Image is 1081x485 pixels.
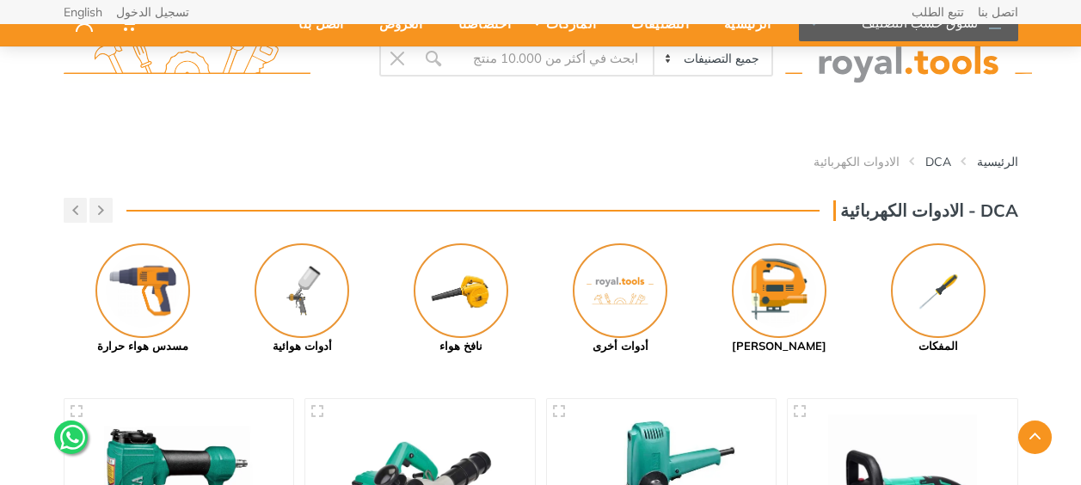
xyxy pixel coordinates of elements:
[541,243,700,355] a: أدوات أخرى
[700,243,859,355] a: [PERSON_NAME]
[64,153,1018,170] nav: breadcrumb
[255,243,349,338] img: Royal - أدوات هوائية
[891,243,986,338] img: Royal - المفكات
[573,243,667,338] img: No Image
[925,153,951,170] a: DCA
[653,42,771,75] select: Category
[223,243,382,355] a: أدوات هوائية
[64,6,102,18] a: English
[859,243,1018,355] a: المفكات
[95,243,190,338] img: Royal - مسدس هواء حرارة
[541,338,700,355] div: أدوات أخرى
[732,243,826,338] img: Royal - منشار جيكسو
[978,6,1018,18] a: اتصل بنا
[912,6,964,18] a: تتبع الطلب
[833,200,1018,221] h3: DCA - الادوات الكهربائية
[64,35,310,83] img: royal.tools Logo
[64,338,223,355] div: مسدس هواء حرارة
[116,6,189,18] a: تسجيل الدخول
[700,338,859,355] div: [PERSON_NAME]
[382,338,541,355] div: نافخ هواء
[223,338,382,355] div: أدوات هوائية
[977,153,1018,170] a: الرئيسية
[382,243,541,355] a: نافخ هواء
[814,153,900,170] a: الادوات الكهربائية
[785,35,1032,83] img: royal.tools Logo
[64,243,223,355] a: مسدس هواء حرارة
[451,40,654,77] input: Site search
[859,338,1018,355] div: المفكات
[414,243,508,338] img: Royal - نافخ هواء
